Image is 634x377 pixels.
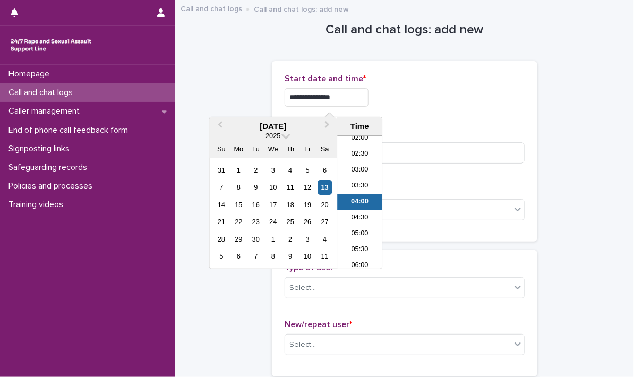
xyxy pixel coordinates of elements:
div: month 2025-09 [213,161,333,265]
li: 03:30 [337,178,382,194]
div: Choose Thursday, September 4th, 2025 [283,163,297,177]
div: Choose Wednesday, September 10th, 2025 [266,180,280,194]
div: Choose Saturday, October 4th, 2025 [318,232,332,246]
div: Choose Thursday, September 11th, 2025 [283,180,297,194]
span: Type of user [285,263,336,272]
div: Choose Friday, September 12th, 2025 [301,180,315,194]
p: Training videos [4,200,72,210]
div: Choose Saturday, September 6th, 2025 [318,163,332,177]
div: Sa [318,142,332,156]
div: Choose Friday, September 5th, 2025 [301,163,315,177]
div: Choose Sunday, October 5th, 2025 [214,249,228,263]
h1: Call and chat logs: add new [272,22,537,38]
div: Mo [232,142,246,156]
div: Choose Sunday, September 28th, 2025 [214,232,228,246]
div: Choose Sunday, September 7th, 2025 [214,180,228,194]
div: Choose Thursday, October 9th, 2025 [283,249,297,263]
a: Call and chat logs [181,2,242,14]
p: Homepage [4,69,58,79]
div: Choose Monday, September 8th, 2025 [232,180,246,194]
div: Choose Wednesday, October 1st, 2025 [266,232,280,246]
div: Choose Thursday, September 18th, 2025 [283,198,297,212]
div: Choose Monday, September 1st, 2025 [232,163,246,177]
div: Choose Sunday, September 21st, 2025 [214,215,228,229]
img: rhQMoQhaT3yELyF149Cw [8,35,93,56]
li: 04:00 [337,194,382,210]
div: Choose Saturday, September 13th, 2025 [318,180,332,194]
p: Signposting links [4,144,78,154]
div: Choose Tuesday, September 23rd, 2025 [249,215,263,229]
div: Choose Saturday, September 20th, 2025 [318,198,332,212]
li: 05:00 [337,226,382,242]
span: Start date and time [285,74,366,83]
div: Tu [249,142,263,156]
p: Policies and processes [4,181,101,191]
li: 02:00 [337,131,382,147]
div: Choose Tuesday, September 2nd, 2025 [249,163,263,177]
li: 02:30 [337,147,382,162]
p: Caller management [4,106,88,116]
div: Choose Monday, October 6th, 2025 [232,249,246,263]
div: Choose Monday, September 15th, 2025 [232,198,246,212]
div: Choose Friday, October 3rd, 2025 [301,232,315,246]
button: Next Month [320,118,337,135]
div: Choose Tuesday, September 9th, 2025 [249,180,263,194]
div: Fr [301,142,315,156]
div: Choose Friday, October 10th, 2025 [301,249,315,263]
li: 03:00 [337,162,382,178]
div: Choose Thursday, September 25th, 2025 [283,215,297,229]
button: Previous Month [210,118,227,135]
div: Choose Friday, September 19th, 2025 [301,198,315,212]
div: Choose Saturday, September 27th, 2025 [318,215,332,229]
div: [DATE] [209,122,337,131]
div: Choose Tuesday, September 30th, 2025 [249,232,263,246]
div: Th [283,142,297,156]
p: End of phone call feedback form [4,125,136,135]
div: Time [340,122,379,131]
div: Choose Tuesday, September 16th, 2025 [249,198,263,212]
div: Select... [289,282,316,294]
li: 04:30 [337,210,382,226]
div: Choose Tuesday, October 7th, 2025 [249,249,263,263]
div: Choose Wednesday, September 17th, 2025 [266,198,280,212]
div: Choose Friday, September 26th, 2025 [301,215,315,229]
div: Choose Wednesday, October 8th, 2025 [266,249,280,263]
span: New/repeat user [285,320,352,329]
li: 06:00 [337,258,382,274]
div: Choose Monday, September 29th, 2025 [232,232,246,246]
p: Safeguarding records [4,162,96,173]
div: Choose Sunday, September 14th, 2025 [214,198,228,212]
span: 2025 [265,132,280,140]
div: We [266,142,280,156]
div: Choose Sunday, August 31st, 2025 [214,163,228,177]
div: Su [214,142,228,156]
li: 05:30 [337,242,382,258]
p: Call and chat logs [4,88,81,98]
div: Choose Monday, September 22nd, 2025 [232,215,246,229]
div: Choose Wednesday, September 3rd, 2025 [266,163,280,177]
div: Choose Wednesday, September 24th, 2025 [266,215,280,229]
p: Call and chat logs: add new [254,3,349,14]
div: Choose Saturday, October 11th, 2025 [318,249,332,263]
div: Choose Thursday, October 2nd, 2025 [283,232,297,246]
div: Select... [289,339,316,350]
